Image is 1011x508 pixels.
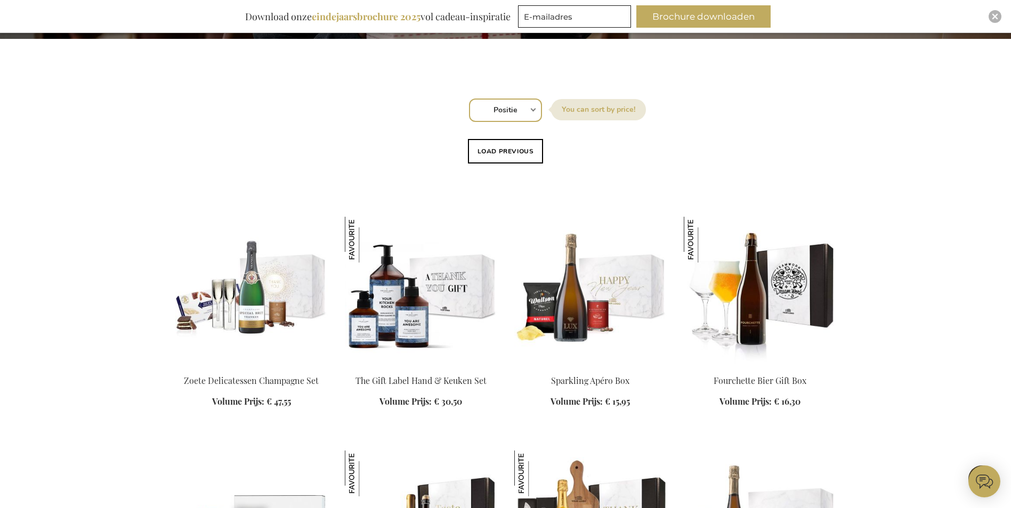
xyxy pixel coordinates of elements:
a: Sparkling Apero Box [514,362,667,372]
img: The Gift Label Hand & Kitchen Set [345,217,497,366]
button: Load previous [468,139,544,163]
button: Brochure downloaden [636,5,771,28]
img: Fourchette Beer Gift Box [684,217,836,366]
a: Sweet Delights Champagne Set [175,362,328,372]
img: Fourchette Bier Gift Box [684,217,730,263]
span: Volume Prijs: [379,396,432,407]
a: Volume Prijs: € 47,55 [212,396,291,408]
a: The Gift Label Hand & Keuken Set [355,375,487,386]
a: Sparkling Apéro Box [551,375,629,386]
img: Sweet Delights Champagne Set [175,217,328,366]
span: Volume Prijs: [719,396,772,407]
img: The Gift Label Hand & Keuken Set [345,217,391,263]
a: The Gift Label Hand & Kitchen Set The Gift Label Hand & Keuken Set [345,362,497,372]
div: Close [989,10,1001,23]
span: € 47,55 [266,396,291,407]
form: marketing offers and promotions [518,5,634,31]
a: Volume Prijs: € 30,50 [379,396,462,408]
div: Download onze vol cadeau-inspiratie [240,5,515,28]
iframe: belco-activator-frame [968,465,1000,497]
b: eindejaarsbrochure 2025 [312,10,420,23]
span: € 15,95 [605,396,630,407]
img: Sparkling Apero Box [514,217,667,366]
a: Volume Prijs: € 15,95 [551,396,630,408]
input: E-mailadres [518,5,631,28]
span: Volume Prijs: [551,396,603,407]
img: Luxe Gastronomische Gift Box [514,450,560,496]
span: Volume Prijs: [212,396,264,407]
a: Fourchette Bier Gift Box [714,375,806,386]
img: Close [992,13,998,20]
img: Taste Of Belgium Gift Set [345,450,391,496]
span: € 30,50 [434,396,462,407]
label: Sorteer op [551,99,646,120]
a: Zoete Delicatessen Champagne Set [184,375,319,386]
a: Fourchette Beer Gift Box Fourchette Bier Gift Box [684,362,836,372]
a: Volume Prijs: € 16,30 [719,396,800,408]
span: € 16,30 [774,396,800,407]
